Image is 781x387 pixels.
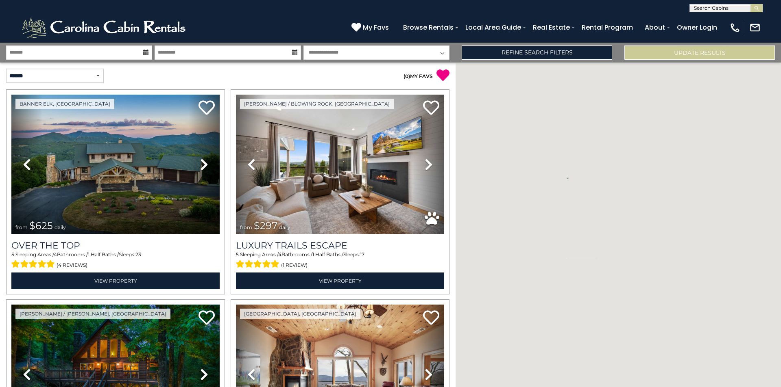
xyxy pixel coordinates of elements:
[11,272,220,289] a: View Property
[624,45,775,60] button: Update Results
[363,22,389,32] span: My Favs
[236,251,239,257] span: 5
[54,251,57,257] span: 4
[57,260,87,270] span: (4 reviews)
[404,73,410,79] span: ( )
[55,224,66,230] span: daily
[236,95,444,234] img: thumbnail_168695581.jpeg
[199,309,215,327] a: Add to favorites
[88,251,119,257] span: 1 Half Baths /
[399,20,458,35] a: Browse Rentals
[423,309,439,327] a: Add to favorites
[405,73,408,79] span: 0
[240,99,394,109] a: [PERSON_NAME] / Blowing Rock, [GEOGRAPHIC_DATA]
[240,309,360,319] a: [GEOGRAPHIC_DATA], [GEOGRAPHIC_DATA]
[236,272,444,289] a: View Property
[351,22,391,33] a: My Favs
[360,251,364,257] span: 17
[254,220,277,231] span: $297
[281,260,308,270] span: (1 review)
[749,22,761,33] img: mail-regular-white.png
[236,251,444,270] div: Sleeping Areas / Bathrooms / Sleeps:
[15,309,170,319] a: [PERSON_NAME] / [PERSON_NAME], [GEOGRAPHIC_DATA]
[729,22,741,33] img: phone-regular-white.png
[11,251,220,270] div: Sleeping Areas / Bathrooms / Sleeps:
[29,220,53,231] span: $625
[11,251,14,257] span: 5
[11,240,220,251] a: Over The Top
[135,251,141,257] span: 23
[240,224,252,230] span: from
[278,251,281,257] span: 4
[15,224,28,230] span: from
[641,20,669,35] a: About
[529,20,574,35] a: Real Estate
[199,99,215,117] a: Add to favorites
[578,20,637,35] a: Rental Program
[312,251,343,257] span: 1 Half Baths /
[423,99,439,117] a: Add to favorites
[461,20,525,35] a: Local Area Guide
[11,95,220,234] img: thumbnail_167153549.jpeg
[20,15,189,40] img: White-1-2.png
[462,45,612,60] a: Refine Search Filters
[236,240,444,251] a: Luxury Trails Escape
[279,224,290,230] span: daily
[673,20,721,35] a: Owner Login
[15,99,114,109] a: Banner Elk, [GEOGRAPHIC_DATA]
[404,73,433,79] a: (0)MY FAVS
